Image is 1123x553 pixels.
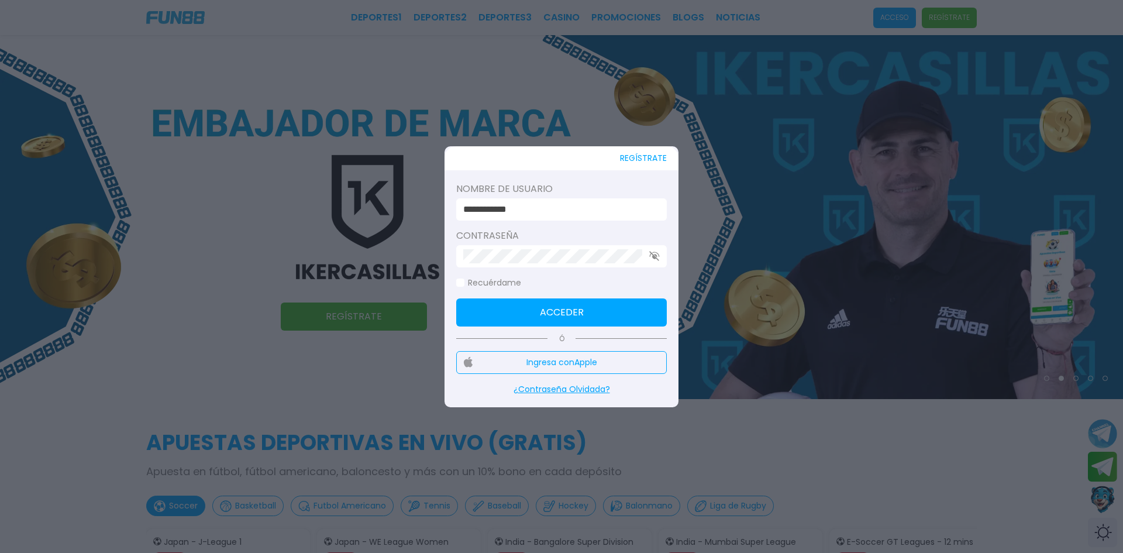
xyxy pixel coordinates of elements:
button: REGÍSTRATE [620,146,667,170]
label: Contraseña [456,229,667,243]
button: Ingresa conApple [456,351,667,374]
label: Nombre de usuario [456,182,667,196]
p: ¿Contraseña Olvidada? [456,383,667,396]
p: Ó [456,334,667,344]
label: Recuérdame [456,277,521,289]
button: Acceder [456,298,667,327]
